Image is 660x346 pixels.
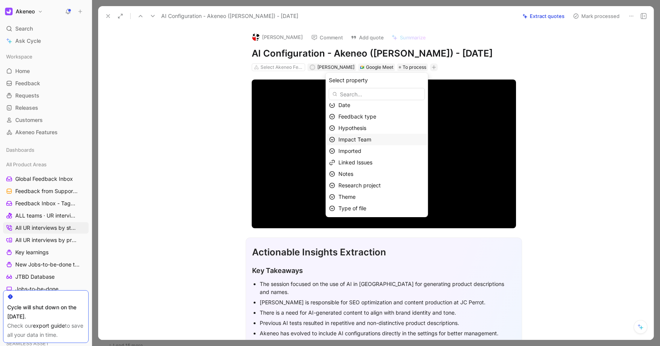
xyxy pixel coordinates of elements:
span: Select property [329,76,368,85]
span: Imported [338,148,361,154]
span: Notes [338,171,353,177]
span: Feedback type [338,113,376,120]
span: Research project [338,182,381,188]
input: Search... [329,88,425,100]
span: Linked Issues [338,159,372,166]
span: Date [338,102,350,108]
span: Hypothesis [338,125,366,131]
span: Impact Team [338,136,371,143]
span: Type of file [338,205,366,211]
span: Theme [338,193,356,200]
